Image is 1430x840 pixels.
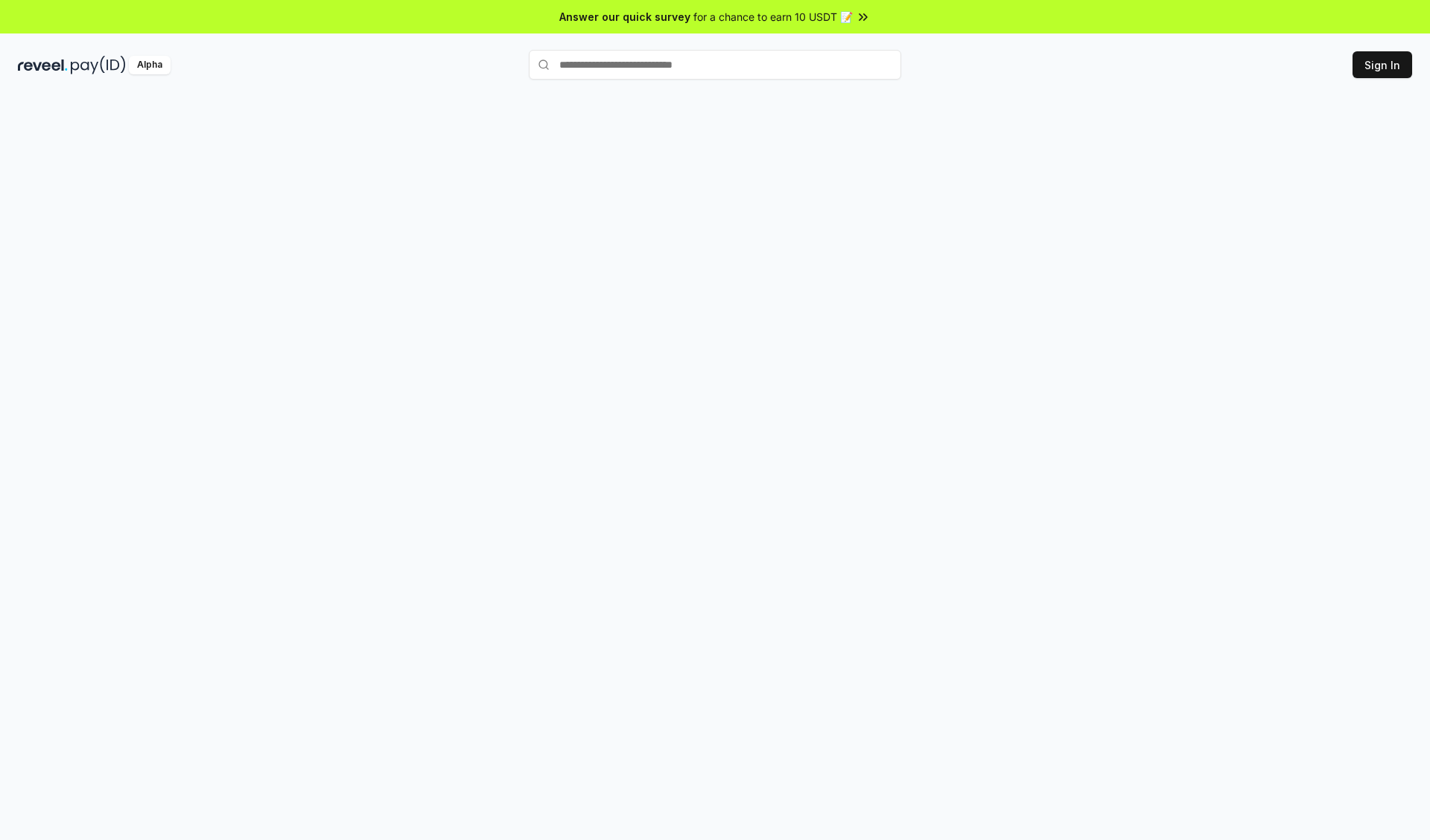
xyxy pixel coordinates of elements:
img: pay_id [71,56,126,74]
img: reveel_dark [18,56,68,74]
span: for a chance to earn 10 USDT 📝 [693,9,853,25]
button: Sign In [1353,51,1412,78]
div: Alpha [129,56,171,74]
span: Answer our quick survey [559,9,690,25]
